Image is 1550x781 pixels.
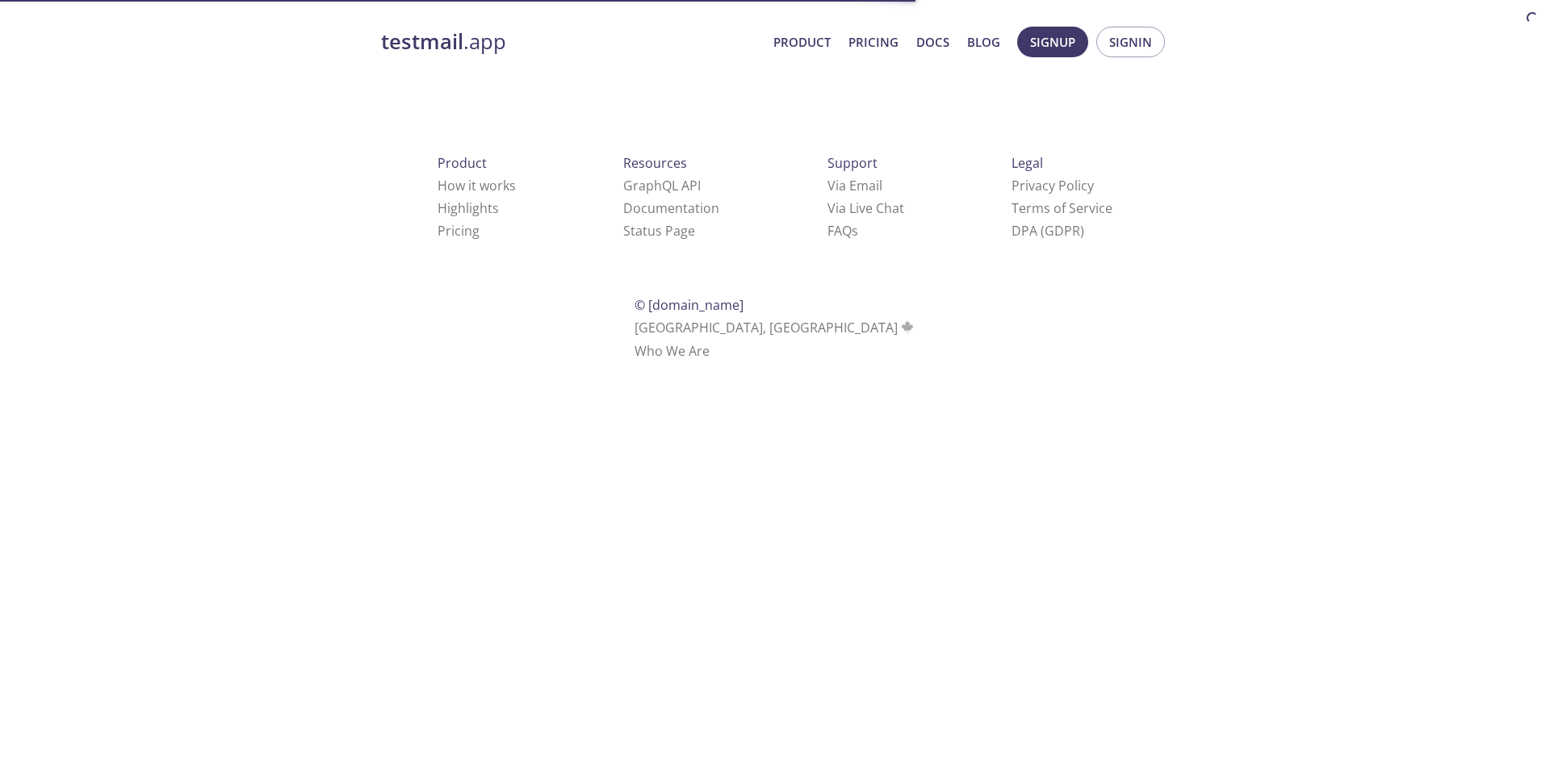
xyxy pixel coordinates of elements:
span: Support [827,154,878,172]
span: © [DOMAIN_NAME] [635,296,744,314]
a: testmail.app [381,28,760,56]
a: Product [773,31,831,52]
a: How it works [438,177,516,194]
span: Signup [1030,31,1075,52]
span: Signin [1109,31,1152,52]
a: Status Page [623,222,695,240]
a: Docs [916,31,949,52]
a: Pricing [438,222,480,240]
a: Privacy Policy [1012,177,1094,194]
a: Blog [967,31,1000,52]
span: s [852,222,858,240]
span: Resources [623,154,687,172]
a: Via Live Chat [827,199,904,217]
button: Signup [1017,27,1088,57]
a: Documentation [623,199,719,217]
span: [GEOGRAPHIC_DATA], [GEOGRAPHIC_DATA] [635,319,916,336]
a: Highlights [438,199,499,217]
a: Terms of Service [1012,199,1112,217]
a: Via Email [827,177,882,194]
a: Pricing [848,31,899,52]
button: Signin [1096,27,1165,57]
a: Who We Are [635,342,710,360]
a: GraphQL API [623,177,701,194]
strong: testmail [381,27,463,56]
a: FAQ [827,222,858,240]
span: Product [438,154,487,172]
a: DPA (GDPR) [1012,222,1084,240]
span: Legal [1012,154,1043,172]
